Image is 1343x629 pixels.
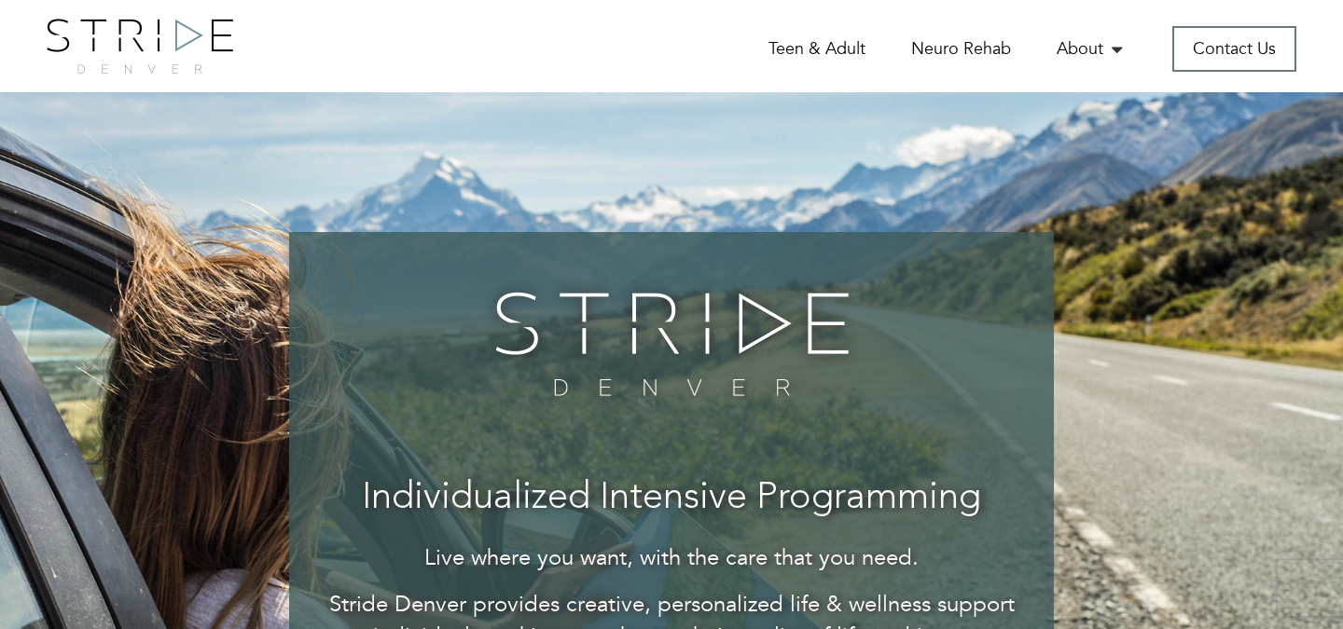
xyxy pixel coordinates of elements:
a: About [1057,37,1127,61]
img: banner-logo.png [483,279,861,409]
h3: Individualized Intensive Programming [326,478,1017,519]
p: Live where you want, with the care that you need. [326,542,1017,574]
a: Teen & Adult [768,37,865,61]
a: Contact Us [1172,26,1296,72]
img: logo.png [47,19,233,74]
a: Neuro Rehab [911,37,1011,61]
